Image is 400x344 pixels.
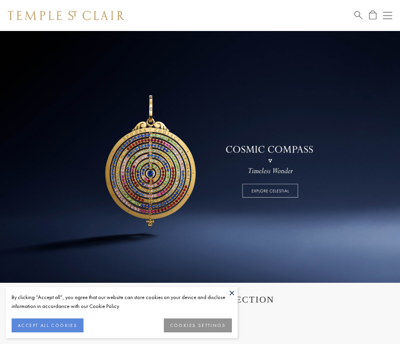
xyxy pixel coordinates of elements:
a: Search [354,10,363,20]
button: ACCEPT ALL COOKIES [12,318,83,332]
button: COOKIES SETTINGS [164,318,232,332]
a: Open Shopping Bag [369,10,376,20]
div: By clicking “Accept all”, you agree that our website can store cookies on your device and disclos... [12,293,232,311]
img: Temple St. Clair [8,11,124,20]
button: Open navigation [383,11,392,20]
